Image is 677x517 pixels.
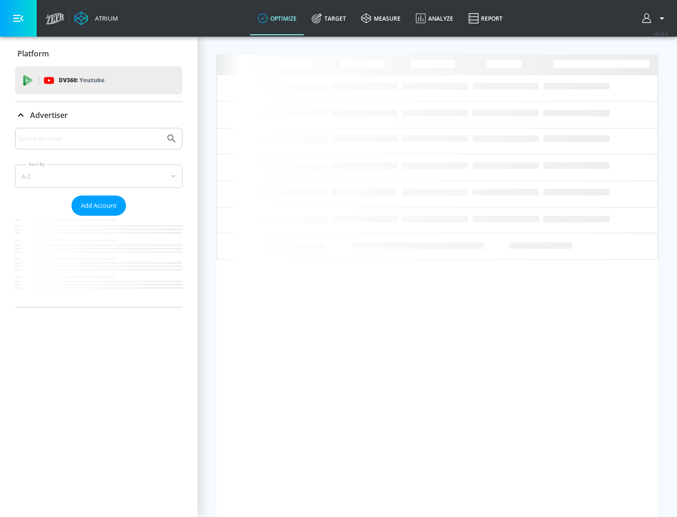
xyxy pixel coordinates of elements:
a: Analyze [408,1,461,35]
div: A-Z [15,164,182,188]
p: DV360: [59,75,104,86]
a: measure [354,1,408,35]
span: Add Account [81,200,117,211]
nav: list of Advertiser [15,216,182,307]
div: Advertiser [15,128,182,307]
button: Add Account [71,196,126,216]
input: Search by name [19,133,161,145]
div: DV360: Youtube [15,66,182,94]
p: Platform [17,48,49,59]
label: Sort By [27,161,47,167]
a: optimize [250,1,304,35]
div: Atrium [91,14,118,23]
a: Target [304,1,354,35]
div: Platform [15,40,182,67]
a: Report [461,1,510,35]
p: Advertiser [30,110,68,120]
div: Advertiser [15,102,182,128]
p: Youtube [79,75,104,85]
a: Atrium [74,11,118,25]
span: v 4.25.4 [654,31,668,36]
